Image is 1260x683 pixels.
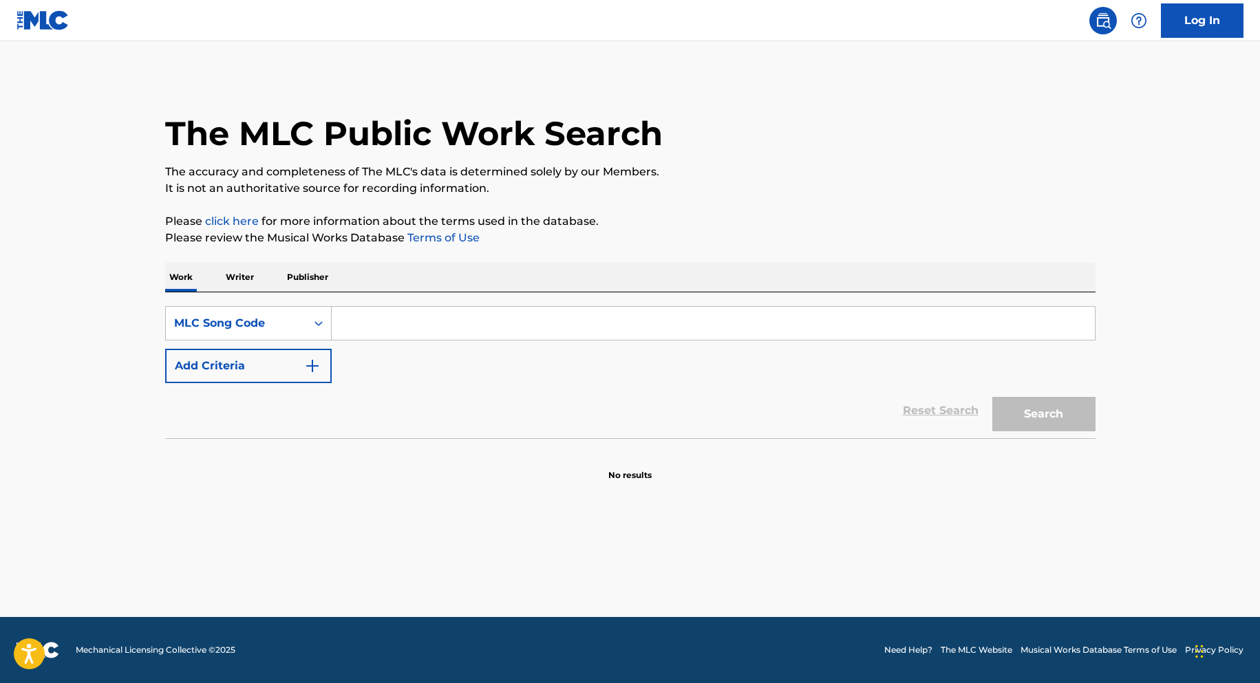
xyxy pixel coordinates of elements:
[17,10,70,30] img: MLC Logo
[165,349,332,383] button: Add Criteria
[1185,644,1243,656] a: Privacy Policy
[165,180,1096,197] p: It is not an authoritative source for recording information.
[304,358,321,374] img: 9d2ae6d4665cec9f34b9.svg
[165,263,197,292] p: Work
[17,642,59,658] img: logo
[884,644,932,656] a: Need Help?
[283,263,332,292] p: Publisher
[165,164,1096,180] p: The accuracy and completeness of The MLC's data is determined solely by our Members.
[165,113,663,154] h1: The MLC Public Work Search
[174,315,298,332] div: MLC Song Code
[608,453,652,481] p: No results
[1095,12,1111,29] img: search
[1191,617,1260,683] iframe: Chat Widget
[222,263,258,292] p: Writer
[165,213,1096,230] p: Please for more information about the terms used in the database.
[1125,7,1153,34] div: Help
[205,215,259,228] a: click here
[165,306,1096,438] form: Search Form
[1195,631,1204,672] div: Drag
[941,644,1012,656] a: The MLC Website
[405,231,480,244] a: Terms of Use
[165,230,1096,246] p: Please review the Musical Works Database
[76,644,235,656] span: Mechanical Licensing Collective © 2025
[1021,644,1177,656] a: Musical Works Database Terms of Use
[1131,12,1147,29] img: help
[1089,7,1117,34] a: Public Search
[1161,3,1243,38] a: Log In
